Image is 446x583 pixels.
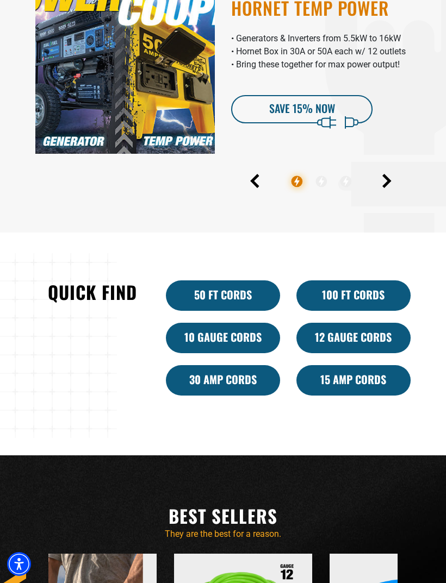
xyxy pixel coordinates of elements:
[231,32,411,71] p: • Generators & Inverters from 5.5kW to 16kW • Hornet Box in 30A or 50A each w/ 12 outlets • Bring...
[382,174,392,188] button: Next
[35,528,411,541] p: They are the best for a reason.
[296,280,411,311] a: 100 Ft Cords
[166,365,280,396] a: 30 Amp Cords
[231,95,373,123] a: SAVE 15% Now
[166,323,280,353] a: 10 Gauge Cords
[296,323,411,353] a: 12 Gauge Cords
[166,280,280,311] a: 50 ft cords
[35,280,150,304] h2: Quick Find
[35,504,411,528] h2: Best Sellers
[7,552,31,576] div: Accessibility Menu
[250,174,259,188] button: Previous
[296,365,411,396] a: 15 Amp Cords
